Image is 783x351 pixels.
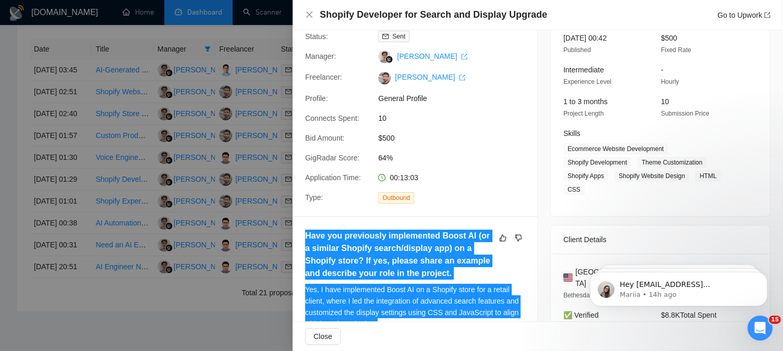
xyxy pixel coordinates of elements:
span: 64% [378,152,535,164]
span: Status: [305,32,328,41]
button: like [497,232,509,244]
span: 10 [378,112,535,124]
span: HTML [695,170,721,182]
iframe: Intercom live chat [748,316,773,341]
span: - [661,66,664,74]
span: 15 [769,316,781,324]
span: Type: [305,193,323,202]
span: Project Length [563,110,604,117]
span: Published [563,46,591,54]
span: Application Time: [305,173,361,182]
span: Freelancer: [305,73,342,81]
img: gigradar-bm.png [386,56,393,63]
span: export [764,12,770,18]
span: GigRadar Score: [305,154,359,162]
div: Yes, I have implemented Boost AI on a Shopify store for a retail client, where I led the integrat... [305,284,525,330]
span: export [461,54,467,60]
span: like [499,234,507,242]
span: $500 [661,34,677,42]
img: 🇺🇸 [563,272,573,283]
iframe: Intercom notifications message [574,250,783,323]
span: Submission Price [661,110,709,117]
span: Bethesda 03:51 PM [563,292,618,299]
span: Connects Spent: [305,114,359,122]
span: Close [314,331,332,342]
span: Fixed Rate [661,46,691,54]
a: Go to Upworkexport [717,11,770,19]
button: Close [305,10,314,19]
div: Client Details [563,225,757,254]
a: [PERSON_NAME] export [395,73,465,81]
span: dislike [515,234,522,242]
img: c1VYogtXRo3xIjr_nVNIDK9Izz0_a35G-cEH8ZDRE-ZabiSHVvMBdBRsODUVHRbc74 [378,72,391,84]
span: Skills [563,129,581,137]
span: Ecommerce Website Development [563,143,668,155]
span: Shopify Development [563,157,631,168]
span: CSS [563,184,585,195]
span: General Profile [378,93,535,104]
a: [PERSON_NAME] export [397,52,467,60]
span: Hourly [661,78,679,85]
button: Close [305,328,341,345]
span: clock-circle [378,174,386,181]
span: Bid Amount: [305,134,345,142]
span: Profile: [305,94,328,103]
span: export [459,74,465,81]
span: Intermediate [563,66,604,74]
button: dislike [512,232,525,244]
span: 00:13:03 [390,173,418,182]
span: Shopify Apps [563,170,608,182]
span: close [305,10,314,19]
span: Sent [392,33,405,40]
h5: Have you previously implemented Boost AI (or a similar Shopify search/display app) on a Shopify s... [305,230,492,280]
span: 1 to 3 months [563,97,608,106]
span: Experience Level [563,78,611,85]
span: Outbound [378,192,414,204]
span: Shopify Website Design [615,170,689,182]
span: $500 [378,132,535,144]
span: [DATE] 00:42 [563,34,607,42]
span: Manager: [305,52,336,60]
span: mail [382,33,389,40]
span: Theme Customization [637,157,707,168]
span: 10 [661,97,669,106]
span: ✅ Verified [563,311,599,319]
h4: Shopify Developer for Search and Display Upgrade [320,8,547,21]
